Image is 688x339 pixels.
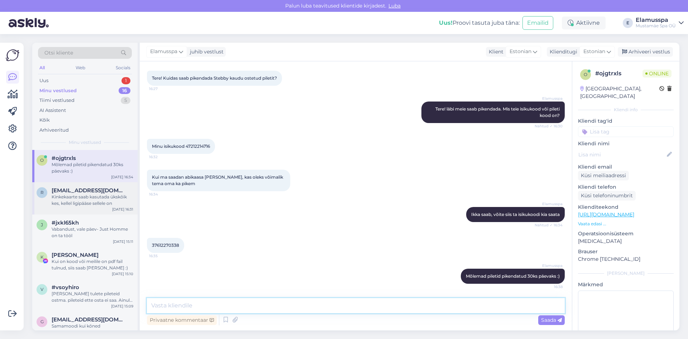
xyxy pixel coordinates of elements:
[536,96,563,101] span: Elamusspa
[578,117,674,125] p: Kliendi tag'id
[40,319,44,324] span: g
[52,161,133,174] div: Mõlemad piletid pikendatud 30ks päevaks :)
[114,63,132,72] div: Socials
[618,47,673,57] div: Arhiveeri vestlus
[52,187,126,194] span: rajosreedassristy@gmail.com
[112,207,133,212] div: [DATE] 16:31
[69,139,101,146] span: Minu vestlused
[578,107,674,113] div: Kliendi info
[471,212,560,217] span: Ikka saab, võite siis ta isikukoodi kia saata
[578,151,665,159] input: Lisa nimi
[147,315,217,325] div: Privaatne kommentaar
[386,3,403,9] span: Luba
[439,19,520,27] div: Proovi tasuta juba täna:
[52,252,99,258] span: Kaie Koit
[578,237,674,245] p: [MEDICAL_DATA]
[52,258,133,271] div: Kui on kood või meilile on pdf fail tulnud, siis saab [PERSON_NAME] :)
[149,253,176,259] span: 16:35
[111,303,133,309] div: [DATE] 15:09
[44,49,73,57] span: Otsi kliente
[578,140,674,147] p: Kliendi nimi
[152,174,284,186] span: Kui ma saadan abikaasa [PERSON_NAME], kas oleks võimalik tema oma ka pikem
[39,117,50,124] div: Kõik
[119,87,130,94] div: 16
[578,281,674,288] p: Märkmed
[578,270,674,277] div: [PERSON_NAME]
[510,48,531,56] span: Estonian
[578,191,636,201] div: Küsi telefoninumbrit
[578,126,674,137] input: Lisa tag
[121,97,130,104] div: 5
[52,323,133,336] div: Samamoodi kui kõned [PERSON_NAME] läbi või [PERSON_NAME] võeta vastu- või pannakse [PERSON_NAME],...
[583,48,605,56] span: Estonian
[578,163,674,171] p: Kliendi email
[40,190,44,195] span: r
[152,143,210,149] span: Minu isikukood 47212214716
[435,106,561,118] span: Tere! läbi meie saab pikendada. Mis teie isikukood või pileti kood on?
[111,174,133,180] div: [DATE] 16:34
[578,211,634,218] a: [URL][DOMAIN_NAME]
[52,291,133,303] div: [PERSON_NAME] tulete pileteid ostma. pileteid ette osta ei saa. Ainult kinkekaarte
[112,271,133,277] div: [DATE] 15:10
[578,183,674,191] p: Kliendi telefon
[39,97,75,104] div: Tiimi vestlused
[52,220,79,226] span: #jxkl65kh
[6,48,19,62] img: Askly Logo
[52,284,79,291] span: #vsoyhiro
[52,226,133,239] div: Vabandust, vale päev- Just Homme on ta tööl
[150,48,177,56] span: Elamusspa
[535,222,563,228] span: Nähtud ✓ 16:34
[636,17,676,23] div: Elamusspa
[40,157,44,163] span: o
[623,18,633,28] div: E
[595,69,642,78] div: # ojgtrxls
[578,255,674,263] p: Chrome [TECHNICAL_ID]
[562,17,606,29] div: Aktiivne
[39,77,48,84] div: Uus
[121,77,130,84] div: 1
[578,203,674,211] p: Klienditeekond
[578,221,674,227] p: Vaata edasi ...
[439,19,453,26] b: Uus!
[486,48,503,56] div: Klient
[52,155,76,161] span: #ojgtrxls
[38,63,46,72] div: All
[149,86,176,91] span: 16:27
[74,63,87,72] div: Web
[636,23,676,29] div: Mustamäe Spa OÜ
[152,243,179,248] span: 37612270338
[52,194,133,207] div: Kinkekaarte saab kasutada ükskõik kes, kellel ligipääse sellele on
[578,230,674,237] p: Operatsioonisüsteem
[578,248,674,255] p: Brauser
[40,287,43,292] span: v
[113,239,133,244] div: [DATE] 15:11
[41,222,43,227] span: j
[187,48,224,56] div: juhib vestlust
[541,317,562,323] span: Saada
[52,316,126,323] span: gguudd@mail.ru
[547,48,577,56] div: Klienditugi
[149,154,176,160] span: 16:32
[39,127,69,134] div: Arhiveeritud
[149,192,176,197] span: 16:34
[580,85,659,100] div: [GEOGRAPHIC_DATA], [GEOGRAPHIC_DATA]
[536,201,563,207] span: Elamusspa
[40,254,44,260] span: K
[39,107,66,114] div: AI Assistent
[466,273,560,279] span: Mõlemad piletid pikendatud 30ks päevaks :)
[522,16,553,30] button: Emailid
[535,123,563,129] span: Nähtud ✓ 16:30
[39,87,77,94] div: Minu vestlused
[636,17,684,29] a: ElamusspaMustamäe Spa OÜ
[578,171,629,180] div: Küsi meiliaadressi
[536,263,563,268] span: Elamusspa
[536,284,563,289] span: 16:38
[642,70,672,77] span: Online
[584,72,587,77] span: o
[152,75,277,81] span: Tere! Kuidas saab pikendada Stebby kaudu ostetud piletit?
